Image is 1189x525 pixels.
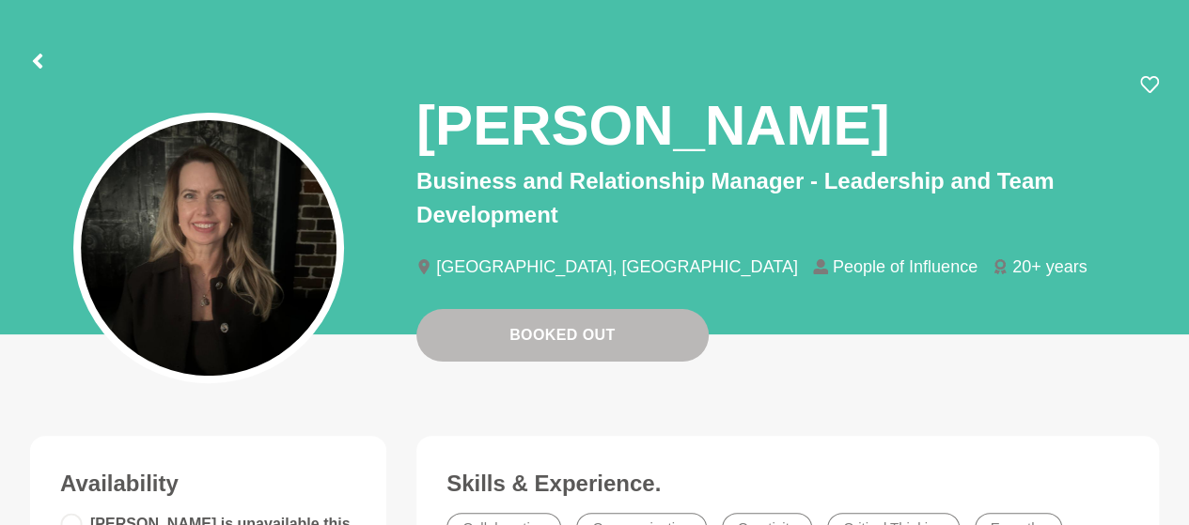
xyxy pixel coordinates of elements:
li: People of Influence [813,258,993,275]
h3: Availability [60,470,356,498]
h3: Skills & Experience. [446,470,1129,498]
li: [GEOGRAPHIC_DATA], [GEOGRAPHIC_DATA] [416,258,813,275]
h1: [PERSON_NAME] [416,90,889,161]
p: Business and Relationship Manager - Leadership and Team Development [416,164,1159,232]
li: 20+ years [993,258,1103,275]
